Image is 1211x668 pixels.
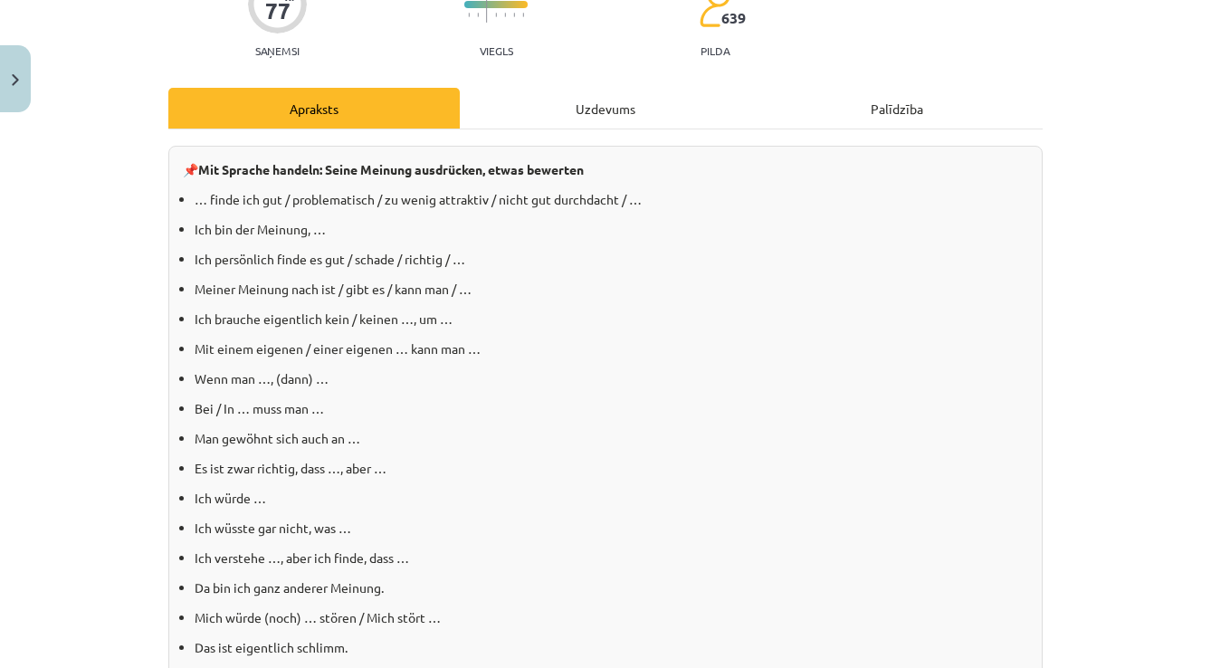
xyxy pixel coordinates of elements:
p: Das ist eigentlich schlimm. [195,638,1028,657]
p: Da bin ich ganz anderer Meinung. [195,578,1028,597]
div: Palīdzība [751,88,1043,129]
img: icon-short-line-57e1e144782c952c97e751825c79c345078a6d821885a25fce030b3d8c18986b.svg [513,13,515,17]
img: icon-short-line-57e1e144782c952c97e751825c79c345078a6d821885a25fce030b3d8c18986b.svg [495,13,497,17]
div: Uzdevums [460,88,751,129]
p: Ich bin der Meinung, … [195,220,1028,239]
p: … finde ich gut / problematisch / zu wenig attraktiv / nicht gut durchdacht / … [195,190,1028,209]
img: icon-short-line-57e1e144782c952c97e751825c79c345078a6d821885a25fce030b3d8c18986b.svg [468,13,470,17]
p: Bei / In … muss man … [195,399,1028,418]
p: Es ist zwar richtig, dass …, aber … [195,459,1028,478]
p: Ich brauche eigentlich kein / keinen …, um … [195,310,1028,329]
p: Mit einem eigenen / einer eigenen … kann man … [195,339,1028,358]
img: icon-short-line-57e1e144782c952c97e751825c79c345078a6d821885a25fce030b3d8c18986b.svg [504,13,506,17]
img: icon-short-line-57e1e144782c952c97e751825c79c345078a6d821885a25fce030b3d8c18986b.svg [477,13,479,17]
img: icon-close-lesson-0947bae3869378f0d4975bcd49f059093ad1ed9edebbc8119c70593378902aed.svg [12,74,19,86]
span: 639 [721,10,746,26]
p: Ich würde … [195,489,1028,508]
div: Apraksts [168,88,460,129]
img: icon-short-line-57e1e144782c952c97e751825c79c345078a6d821885a25fce030b3d8c18986b.svg [522,13,524,17]
p: Ich wüsste gar nicht, was … [195,519,1028,538]
p: pilda [701,44,729,57]
p: 📌 [183,160,1028,179]
p: Wenn man …, (dann) … [195,369,1028,388]
strong: Mit Sprache handeln: Seine Meinung ausdrücken, etwas bewerten [198,161,584,177]
p: Ich verstehe …, aber ich finde, dass … [195,549,1028,568]
p: Ich persönlich finde es gut / schade / richtig / … [195,250,1028,269]
p: Meiner Meinung nach ist / gibt es / kann man / … [195,280,1028,299]
p: Viegls [480,44,513,57]
p: Saņemsi [248,44,307,57]
p: Mich würde (noch) … stören / Mich stört … [195,608,1028,627]
p: Man gewöhnt sich auch an … [195,429,1028,448]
